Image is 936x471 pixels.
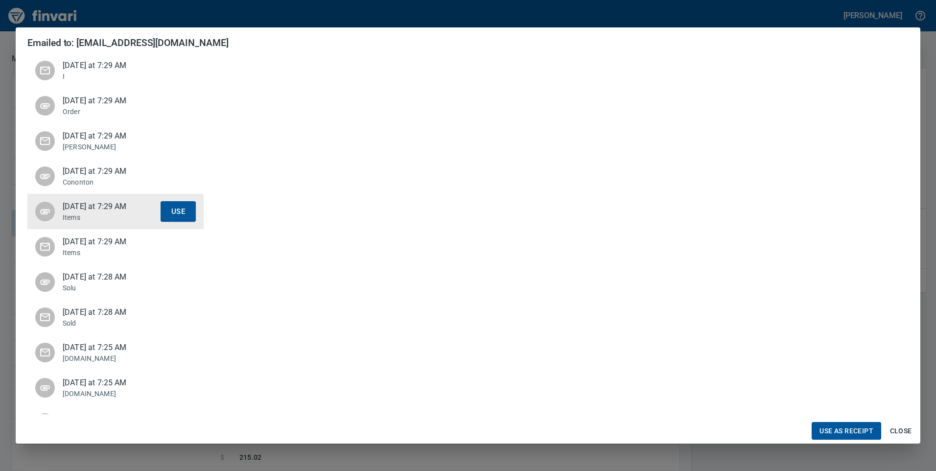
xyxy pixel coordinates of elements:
div: [DATE] at 7:28 AMSold [27,300,204,335]
div: [DATE] at 7:29 AMOrder [27,88,204,123]
button: Use as Receipt [812,422,881,440]
span: [DATE] at 7:29 AM [63,165,161,177]
p: Sold [63,318,161,328]
div: [DATE] at 7:29 AM[PERSON_NAME] [27,123,204,159]
p: [DOMAIN_NAME] [63,353,161,363]
span: Use as Receipt [819,425,873,437]
span: [DATE] at 7:10 AM [63,412,161,424]
span: [DATE] at 7:25 AM [63,377,161,389]
p: [PERSON_NAME] [63,142,161,152]
span: [DATE] at 7:25 AM [63,342,161,353]
p: Items [63,248,161,258]
span: [DATE] at 7:29 AM [63,95,161,107]
div: [DATE] at 7:28 AMSolu [27,264,204,300]
div: [DATE] at 7:29 AMCononton [27,159,204,194]
button: Use [161,201,196,222]
div: [DATE] at 7:25 AM[DOMAIN_NAME] [27,335,204,370]
span: [DATE] at 7:29 AM [63,236,161,248]
span: Close [889,425,913,437]
p: I [63,71,161,81]
p: Solu [63,283,161,293]
span: [DATE] at 7:29 AM [63,60,161,71]
div: [DATE] at 7:10 AMThanks [27,405,204,441]
button: Close [885,422,916,440]
h4: Emailed to: [EMAIL_ADDRESS][DOMAIN_NAME] [27,37,229,49]
p: Cononton [63,177,161,187]
span: [DATE] at 7:29 AM [63,130,161,142]
div: [DATE] at 7:25 AM[DOMAIN_NAME] [27,370,204,405]
span: [DATE] at 7:28 AM [63,271,161,283]
span: Use [171,205,185,218]
p: Order [63,107,161,117]
div: [DATE] at 7:29 AMItems [27,229,204,264]
p: [DOMAIN_NAME] [63,389,161,399]
div: [DATE] at 7:29 AMI [27,53,204,88]
span: [DATE] at 7:28 AM [63,306,161,318]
